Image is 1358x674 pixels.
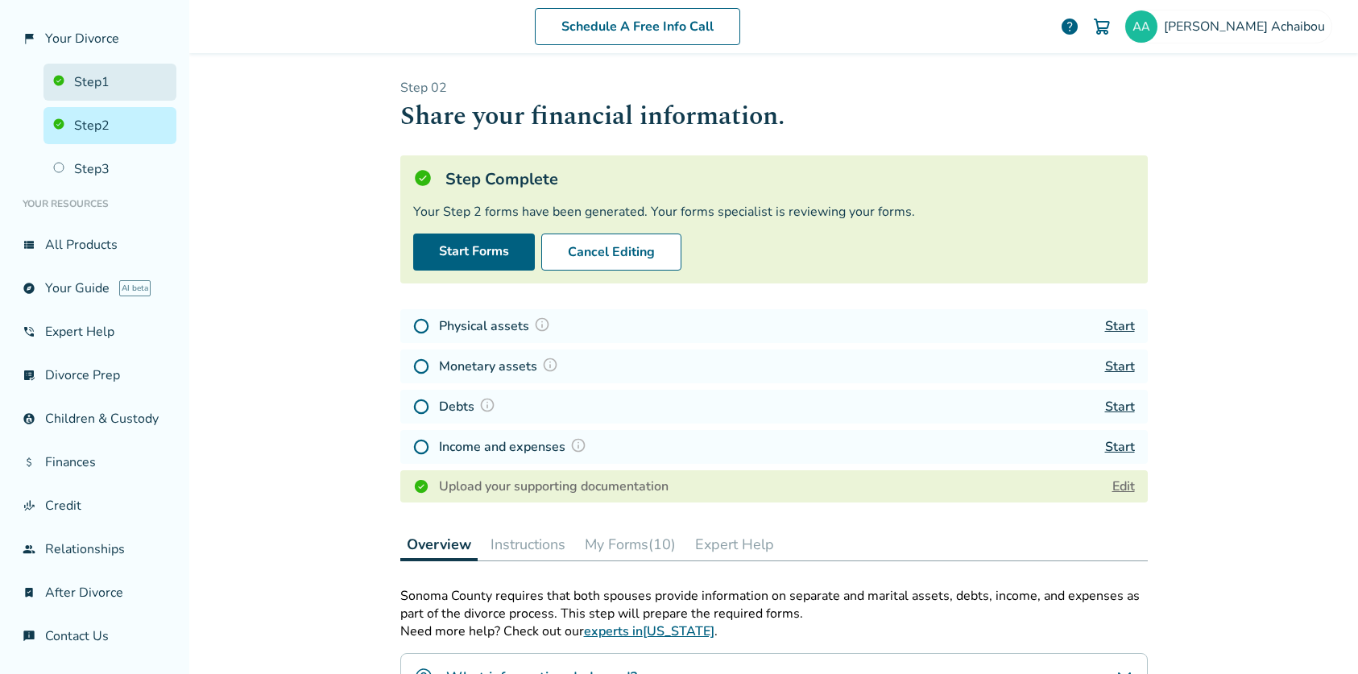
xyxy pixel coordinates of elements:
[23,369,35,382] span: list_alt_check
[400,622,1148,640] p: Need more help? Check out our .
[1125,10,1157,43] img: amy.ennis@gmail.com
[413,203,1135,221] div: Your Step 2 forms have been generated. Your forms specialist is reviewing your forms.
[13,444,176,481] a: attach_moneyFinances
[439,316,555,337] h4: Physical assets
[43,151,176,188] a: Step3
[413,478,429,494] img: Completed
[13,400,176,437] a: account_childChildren & Custody
[1112,478,1135,495] a: Edit
[541,234,681,271] button: Cancel Editing
[439,436,591,457] h4: Income and expenses
[400,528,478,561] button: Overview
[119,280,151,296] span: AI beta
[23,282,35,295] span: explore
[23,412,35,425] span: account_child
[413,234,535,271] a: Start Forms
[23,543,35,556] span: group
[23,32,35,45] span: flag_2
[23,499,35,512] span: finance_mode
[689,528,780,560] button: Expert Help
[479,397,495,413] img: Question Mark
[439,396,500,417] h4: Debts
[1164,18,1331,35] span: [PERSON_NAME] Achaibou
[23,238,35,251] span: view_list
[578,528,682,560] button: My Forms(10)
[1105,358,1135,375] a: Start
[439,477,669,496] h4: Upload your supporting documentation
[584,622,714,640] a: experts in[US_STATE]
[45,30,119,48] span: Your Divorce
[13,313,176,350] a: phone_in_talkExpert Help
[43,107,176,144] a: Step2
[1060,17,1079,36] a: help
[13,226,176,263] a: view_listAll Products
[570,437,586,453] img: Question Mark
[534,316,550,333] img: Question Mark
[23,586,35,599] span: bookmark_check
[484,528,572,560] button: Instructions
[13,531,176,568] a: groupRelationships
[13,357,176,394] a: list_alt_checkDivorce Prep
[43,64,176,101] a: Step1
[23,325,35,338] span: phone_in_talk
[1092,17,1112,36] img: Cart
[413,358,429,374] img: Not Started
[400,587,1148,622] p: Sonoma County requires that both spouses provide information on separate and marital assets, debt...
[439,356,563,377] h4: Monetary assets
[13,270,176,307] a: exploreYour GuideAI beta
[1105,317,1135,335] a: Start
[445,168,558,190] h5: Step Complete
[23,456,35,469] span: attach_money
[413,399,429,415] img: Not Started
[542,357,558,373] img: Question Mark
[400,97,1148,136] h1: Share your financial information.
[535,8,740,45] a: Schedule A Free Info Call
[1105,398,1135,416] a: Start
[413,439,429,455] img: Not Started
[13,487,176,524] a: finance_modeCredit
[13,20,176,57] a: flag_2Your Divorce
[13,188,176,220] li: Your Resources
[23,630,35,643] span: chat_info
[1277,597,1358,674] iframe: Chat Widget
[13,574,176,611] a: bookmark_checkAfter Divorce
[413,318,429,334] img: Not Started
[400,79,1148,97] p: Step 0 2
[1105,438,1135,456] a: Start
[13,618,176,655] a: chat_infoContact Us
